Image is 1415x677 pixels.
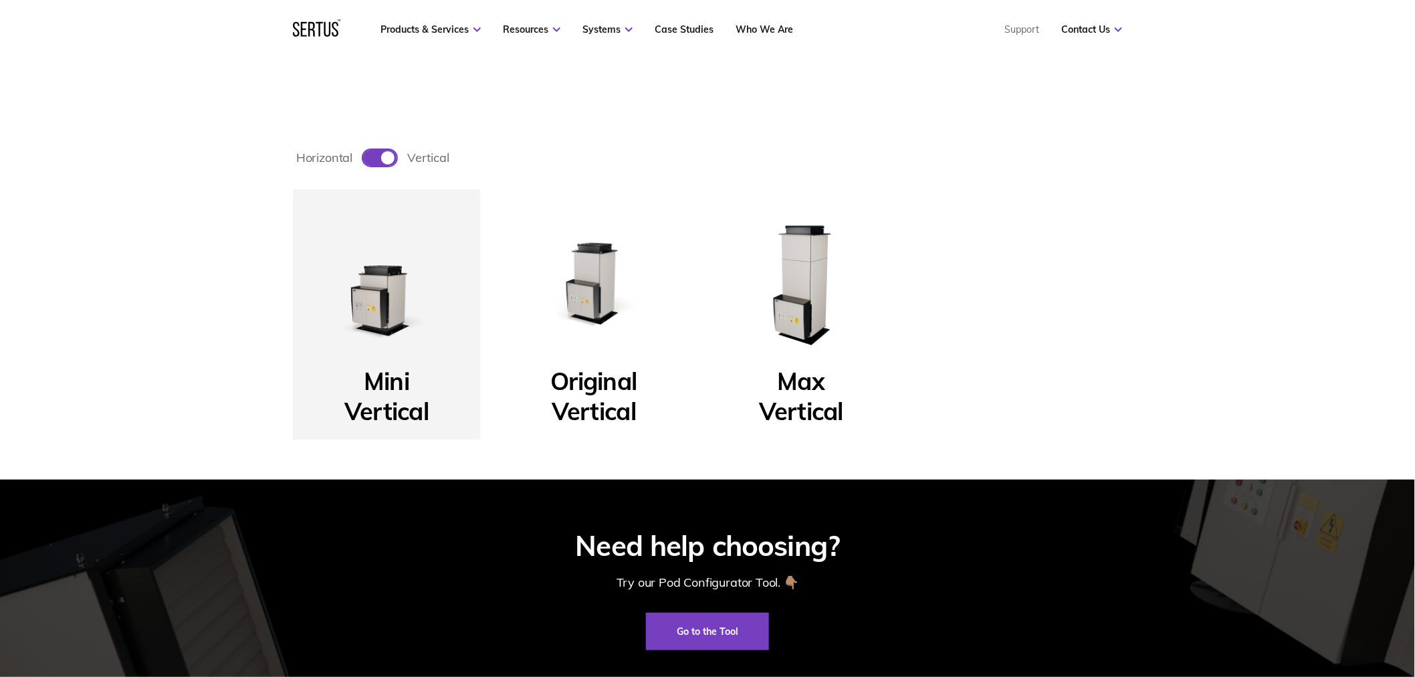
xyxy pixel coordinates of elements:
span: vertical [407,150,449,165]
div: Try our Pod Configurator Tool. 👇🏽 [617,573,798,592]
a: Case Studies [655,23,714,35]
a: Contact Us [1061,23,1122,35]
a: Go to the Tool [646,613,769,650]
a: Products & Services [380,23,481,35]
p: Mini Vertical [344,366,429,411]
img: Max Vertical [721,203,881,363]
p: Max Vertical [759,366,843,411]
a: Systems [582,23,633,35]
div: Need help choosing? [575,530,839,562]
iframe: Chat Widget [1176,523,1415,677]
a: Support [1004,23,1039,35]
img: Original Vertical [514,203,674,363]
span: horizontal [296,150,352,165]
img: Mini Vertical [306,203,467,363]
p: Original Vertical [550,366,637,411]
a: Resources [503,23,560,35]
a: Who We Are [736,23,793,35]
